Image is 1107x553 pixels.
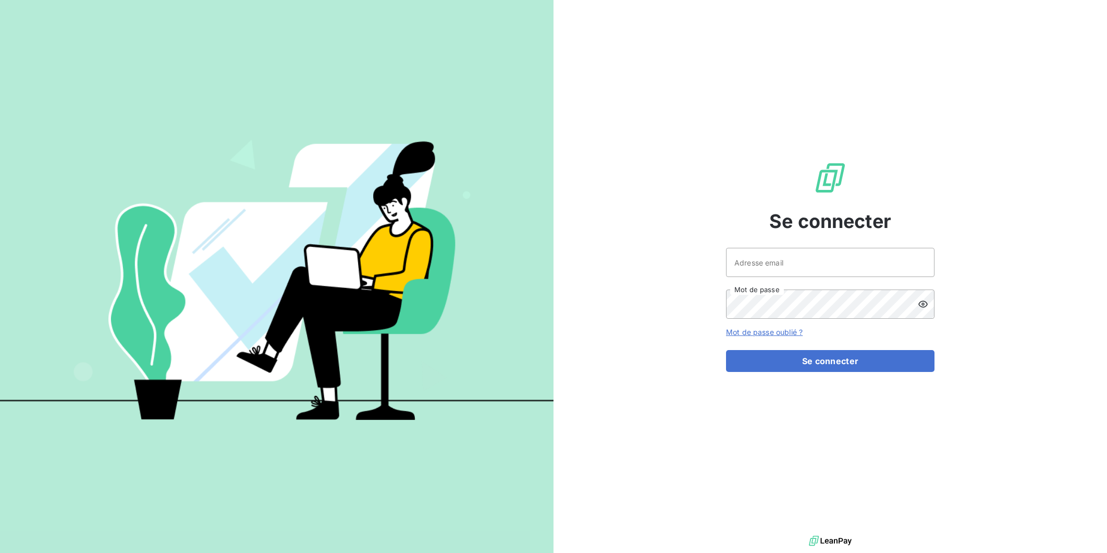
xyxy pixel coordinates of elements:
[809,533,852,549] img: logo
[769,207,891,235] span: Se connecter
[726,248,934,277] input: placeholder
[814,161,847,195] img: Logo LeanPay
[726,328,803,336] a: Mot de passe oublié ?
[726,350,934,372] button: Se connecter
